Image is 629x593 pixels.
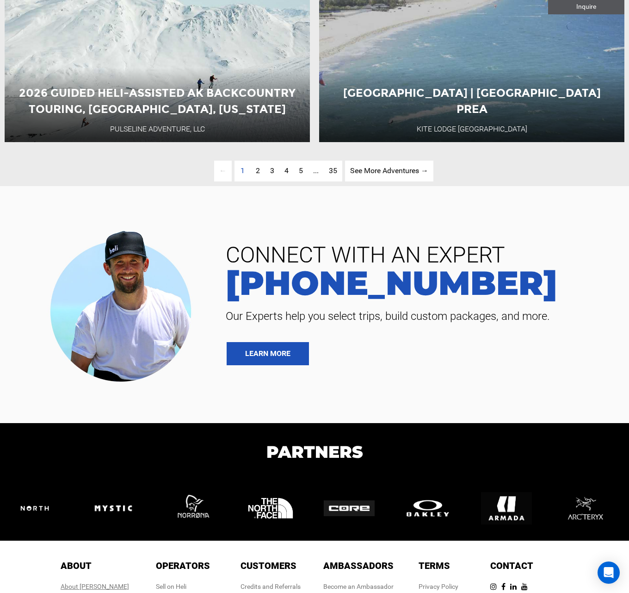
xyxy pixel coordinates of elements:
[481,483,541,534] img: logo
[214,161,232,181] span: ←
[240,583,301,590] a: Credits and Referrals
[270,166,274,175] span: 3
[156,560,210,571] span: Operators
[9,495,69,522] img: logo
[323,560,394,571] span: Ambassadors
[323,583,394,590] a: Become an Ambassador
[598,562,620,584] div: Open Intercom Messenger
[313,166,319,175] span: ...
[219,244,615,266] span: CONNECT WITH AN EXPERT
[61,560,92,571] span: About
[166,483,227,534] img: logo
[219,266,615,300] a: [PHONE_NUMBER]
[156,582,210,591] div: Sell on Heli
[61,582,129,591] div: About [PERSON_NAME]
[560,482,620,535] img: logo
[329,166,337,175] span: 35
[299,166,303,175] span: 5
[196,161,433,181] ul: Pagination
[402,498,462,518] img: logo
[419,583,458,590] a: Privacy Policy
[245,483,305,534] img: logo
[227,342,309,365] a: LEARN MORE
[345,161,433,181] a: See More Adventures → page
[284,166,289,175] span: 4
[324,500,384,516] img: logo
[88,483,148,534] img: logo
[43,223,205,387] img: contact our team
[490,560,533,571] span: Contact
[235,161,250,181] span: 1
[240,560,296,571] span: Customers
[256,166,260,175] span: 2
[219,309,615,324] span: Our Experts help you select trips, build custom packages, and more.
[419,560,450,571] span: Terms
